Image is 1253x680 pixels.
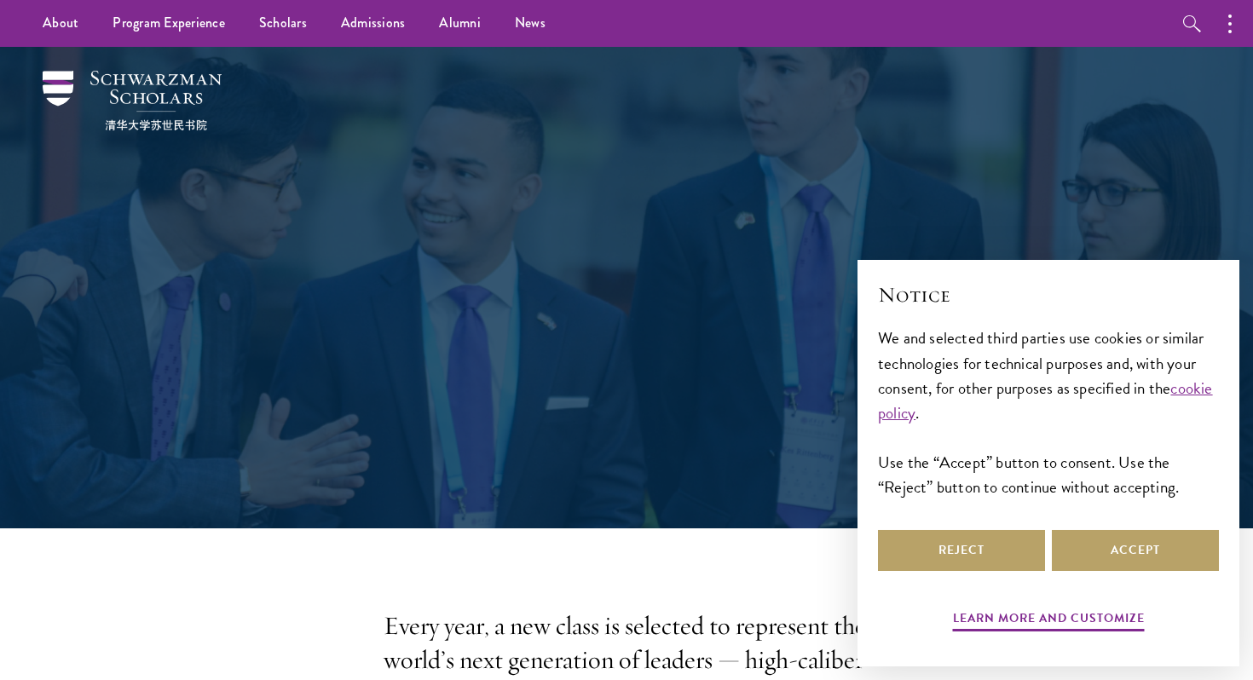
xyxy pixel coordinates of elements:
[43,71,222,130] img: Schwarzman Scholars
[878,376,1213,425] a: cookie policy
[878,280,1219,309] h2: Notice
[1052,530,1219,571] button: Accept
[953,608,1145,634] button: Learn more and customize
[878,530,1045,571] button: Reject
[878,326,1219,498] div: We and selected third parties use cookies or similar technologies for technical purposes and, wit...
